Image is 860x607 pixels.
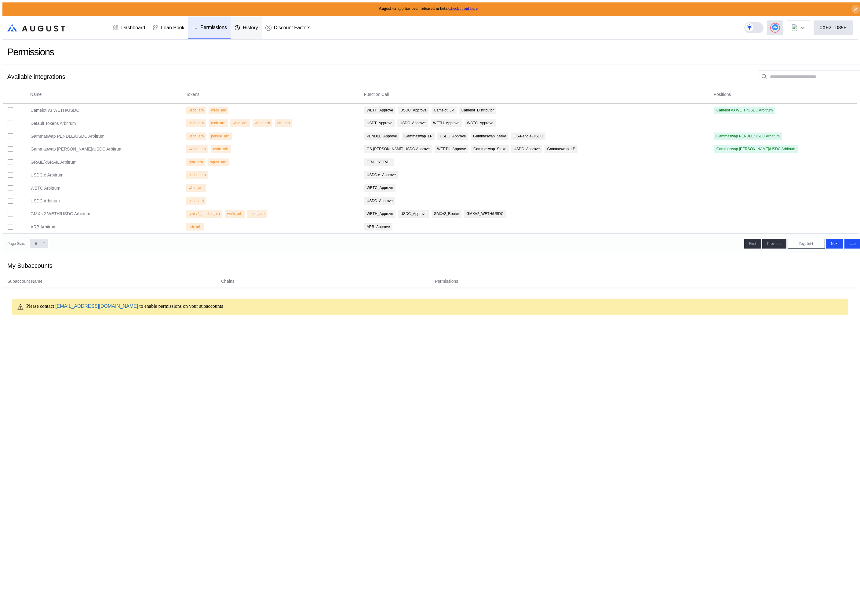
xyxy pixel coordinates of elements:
[400,121,426,125] div: USDC_Approve
[820,25,847,31] div: 0XF2...085F
[188,16,231,39] a: Permissions
[189,160,203,164] div: grail_arb
[274,25,311,31] div: Discount Factors
[367,121,392,125] div: USDT_Approve
[716,147,795,151] div: Gammaswap [PERSON_NAME]/USDC Arbitrum
[362,89,711,100] td: Function Call
[826,239,844,249] button: Next
[31,198,60,204] span: USDC Arbitrum
[189,225,201,229] div: arb_arb
[466,212,503,216] div: GMXV2_WETH/USDC
[367,186,393,190] div: WBTC_Approve
[513,134,543,138] div: GS-Pendle-USDC
[404,134,432,138] div: Gammaswap_LP
[799,242,813,246] span: Page 1 of 4
[430,278,644,285] td: Permissions
[149,16,188,39] a: Loan Book
[211,134,229,138] div: pendle_arb
[547,147,575,151] div: Gammaswap_LP
[749,242,756,246] span: First
[200,25,227,30] div: Permissions
[379,6,478,11] span: August v2 app has been released in beta.
[400,212,426,216] div: USDC_Approve
[400,108,426,112] div: USDC_Approve
[31,172,63,178] span: USDC.e Arbitrum
[473,134,506,138] div: Gammaswap_Stake
[250,212,264,216] div: usdc_arb
[367,199,393,203] div: USDC_Approve
[716,108,773,112] div: Camelot v3 WETH/USDC Arbitrum
[367,134,397,138] div: PENDLE_Approve
[762,239,786,249] button: Previous
[514,147,540,151] div: USDC_Approve
[437,147,466,151] div: WEETH_Approve
[7,242,25,246] div: Page Size:
[213,147,228,151] div: usdc_arb
[231,16,262,39] a: History
[7,46,54,58] div: Permissions
[434,108,454,112] div: Camelot_LP
[473,147,506,151] div: Gammaswap_Stake
[461,108,494,112] div: Camelot_Distributor
[7,262,53,270] div: My Subaccounts
[2,278,216,285] td: Subaccount Name
[31,107,79,113] span: Camelot v3 WETH/USDC
[121,25,145,31] div: Dashboard
[17,303,24,310] img: warning
[243,25,258,31] div: History
[367,108,393,112] div: WETH_Approve
[7,73,65,81] div: Available integrations
[744,239,761,249] button: First
[367,160,392,164] div: GRAIL/xGRAIL
[448,6,478,11] a: Check it out here
[189,108,204,112] div: usdc_arb
[26,303,223,310] div: Please contact to enable permissions on your subaccounts
[189,199,204,203] div: usdc_arb
[161,25,184,31] div: Loan Book
[210,160,226,164] div: xgrail_arb
[367,147,430,151] div: GS-[PERSON_NAME]-USDC-Approve
[31,211,90,216] span: GMX v2 WETH/USDC Arbitrum
[31,121,76,126] span: Default Tokens Arbitrum
[440,134,466,138] div: USDC_Approve
[831,242,839,246] span: Next
[792,24,799,31] img: chain logo
[467,121,494,125] div: WBTC_Approve
[787,20,810,35] button: chain logo
[211,121,225,125] div: usdt_arb
[367,225,390,229] div: ARB_Approve
[189,147,206,151] div: weeth_arb
[233,121,248,125] div: wbtc_arb
[31,159,76,165] span: GRAIL/xGRAIL Arbitrum
[367,212,393,216] div: WETH_Approve
[55,303,138,309] a: [EMAIL_ADDRESS][DOMAIN_NAME]
[28,89,184,100] td: Name
[189,186,204,190] div: wbtc_arb
[434,212,459,216] div: GMXv2_Router
[814,20,853,35] button: 0XF2...085F
[216,278,430,285] td: Chains
[109,16,149,39] a: Dashboard
[189,121,204,125] div: usdc_arb
[767,242,782,246] span: Previous
[31,185,60,191] span: WBTC Arbitrum
[255,121,270,125] div: weth_arb
[31,224,56,230] span: ARB Arbitrum
[189,134,204,138] div: usdc_arb
[367,173,396,177] div: USDC.e_Approve
[277,121,290,125] div: eth_arb
[716,134,780,138] div: Gammaswap PENDLE/USDC Arbitrum
[184,89,362,100] td: Tokens
[262,16,314,39] a: Discount Factors
[433,121,460,125] div: WETH_Approve
[711,89,858,100] td: Positions
[849,242,856,246] span: Last
[31,133,104,139] span: Gammaswap PENDLE/USDC Arbitrum
[189,212,220,216] div: gmxv2_market_eth
[31,146,122,152] span: Gammaswap [PERSON_NAME]/USDC Arbitrum
[189,173,206,177] div: usdce_arb
[211,108,226,112] div: weth_arb
[227,212,242,216] div: weth_arb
